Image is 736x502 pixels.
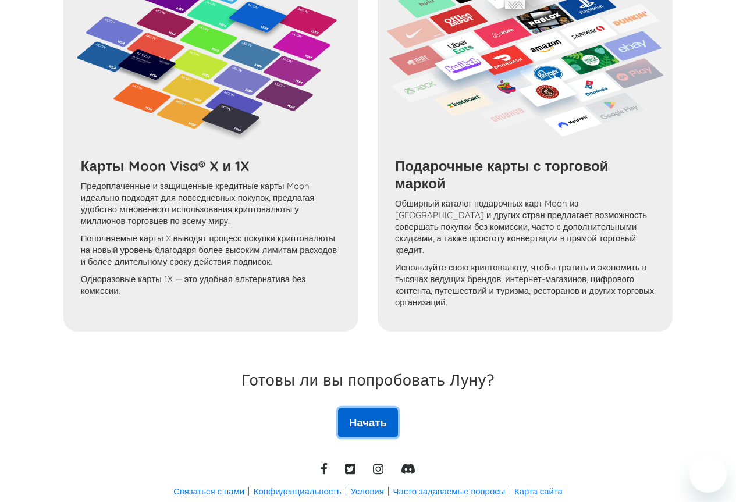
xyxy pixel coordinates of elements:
[395,157,608,192] font: Подарочные карты с торговой маркой
[393,485,505,497] font: Часто задаваемые вопросы
[395,262,654,308] font: Используйте свою криптовалюту, чтобы тратить и экономить в тысячах ведущих брендов, интернет-мага...
[173,485,244,497] a: Связаться с нами
[514,485,563,497] font: Карта сайта
[350,485,383,497] a: Условия
[350,485,383,497] font: Условия
[349,415,387,429] font: Начать
[514,485,563,497] a: Карта сайта
[254,485,342,497] a: Конфиденциальность
[241,370,494,390] font: Готовы ли вы попробовать Луну?
[395,198,647,255] font: Обширный каталог подарочных карт Moon из [GEOGRAPHIC_DATA] и других стран предлагает возможность ...
[393,485,505,497] a: Часто задаваемые вопросы
[173,485,244,497] font: Связаться с нами
[689,455,727,493] iframe: Кнопка запуска окна обмена сообщениями
[254,485,342,497] font: Конфиденциальность
[338,408,397,437] a: Начать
